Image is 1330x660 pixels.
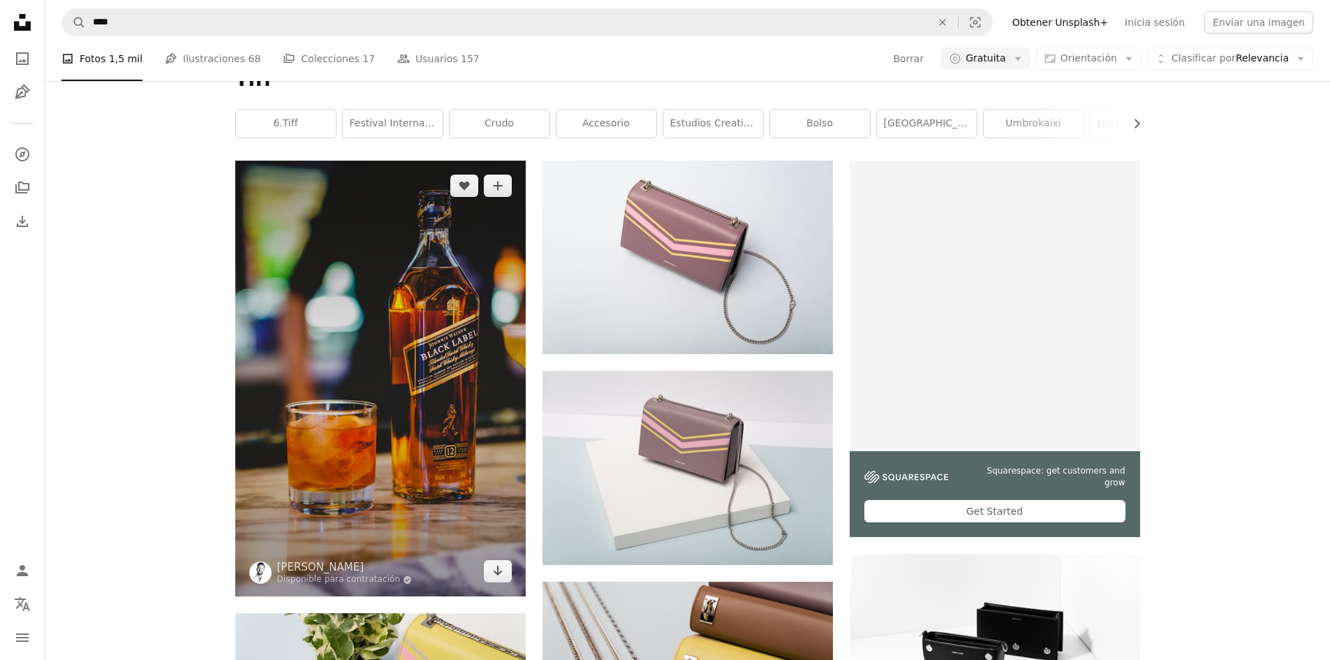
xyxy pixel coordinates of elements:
img: Un pequeño bolso encima de una mesa [542,371,833,564]
a: Inicio — Unsplash [8,8,36,39]
button: Menú [8,624,36,652]
button: Búsqueda visual [959,9,992,36]
button: Me gusta [450,175,478,197]
div: Get Started [864,500,1125,522]
a: Disponible para contratación [277,574,413,585]
a: Fotos [8,45,36,73]
a: Squarespace: get customers and growGet Started [850,161,1140,537]
a: Usuarios 157 [397,36,480,81]
span: Squarespace: get customers and grow [965,465,1125,489]
button: desplazar lista a la derecha [1124,110,1140,138]
button: Buscar en Unsplash [62,9,86,36]
a: umbrokaixi [984,110,1084,138]
button: Borrar [892,47,924,70]
a: [PERSON_NAME] [277,560,413,574]
button: Gratuita [941,47,1030,70]
a: Ilustraciones 68 [165,36,260,81]
a: Inicia sesión [1116,11,1193,34]
img: Ve al perfil de Brian Jones [249,562,272,584]
button: Idioma [8,590,36,618]
a: Iniciar sesión / Registrarse [8,557,36,585]
a: Obtener Unsplash+ [1004,11,1116,34]
a: Historial de descargas [8,207,36,235]
a: bolso [770,110,870,138]
a: Johnie Walker Etiqueta Negra [235,372,526,385]
span: 68 [248,51,260,66]
a: Colecciones 17 [283,36,375,81]
button: Orientación [1036,47,1141,70]
img: bolso de piel marrón [542,161,833,354]
button: Borrar [927,9,958,36]
a: Bolsa negra [850,644,1140,657]
a: crudo [450,110,549,138]
span: Orientación [1061,52,1117,64]
span: Clasificar por [1172,52,1236,64]
a: Descargar [484,560,512,582]
span: Relevancia [1172,52,1289,66]
a: Festival Internacional de Cine de [GEOGRAPHIC_DATA] [343,110,443,138]
a: Ilustraciones [8,78,36,106]
button: Añade a la colección [484,175,512,197]
a: 6.tiff [236,110,336,138]
span: 157 [461,51,480,66]
span: Gratuita [966,52,1006,66]
img: file-1747939142011-51e5cc87e3c9 [864,471,948,483]
a: accesorio [556,110,656,138]
button: Enviar una imagen [1204,11,1313,34]
a: Colecciones [8,174,36,202]
a: bolso de piel marrón [542,251,833,263]
span: 17 [362,51,375,66]
a: Un pequeño bolso encima de una mesa [542,461,833,474]
img: Johnie Walker Etiqueta Negra [235,161,526,596]
a: Los [PERSON_NAME] [1091,110,1190,138]
a: Explorar [8,140,36,168]
button: Clasificar porRelevancia [1147,47,1313,70]
a: Estudios creativos de titulare [663,110,763,138]
a: [GEOGRAPHIC_DATA] [877,110,977,138]
form: Encuentra imágenes en todo el sitio [61,8,993,36]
